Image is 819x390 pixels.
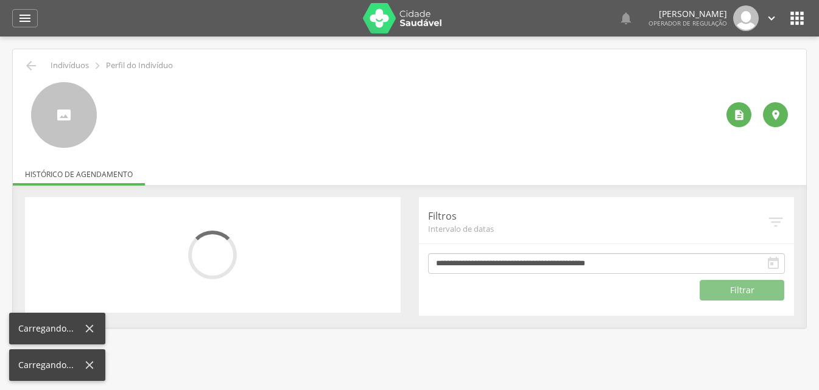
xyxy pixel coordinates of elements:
span: Operador de regulação [649,19,727,27]
i:  [766,256,781,271]
i:  [91,59,104,72]
span: Intervalo de datas [428,223,767,234]
i:  [765,12,778,25]
a:  [619,5,633,31]
i:  [787,9,807,28]
div: Carregando... [18,359,83,371]
div: Ver histórico de cadastramento [726,102,751,127]
i:  [733,109,745,121]
i:  [767,213,785,231]
button: Filtrar [700,280,784,301]
div: Localização [763,102,788,127]
p: Perfil do Indivíduo [106,61,173,71]
i: Voltar [24,58,38,73]
a:  [765,5,778,31]
i:  [619,11,633,26]
p: Filtros [428,209,767,223]
a:  [12,9,38,27]
i:  [770,109,782,121]
p: Indivíduos [51,61,89,71]
div: Carregando... [18,322,83,335]
i:  [18,11,32,26]
p: [PERSON_NAME] [649,10,727,18]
